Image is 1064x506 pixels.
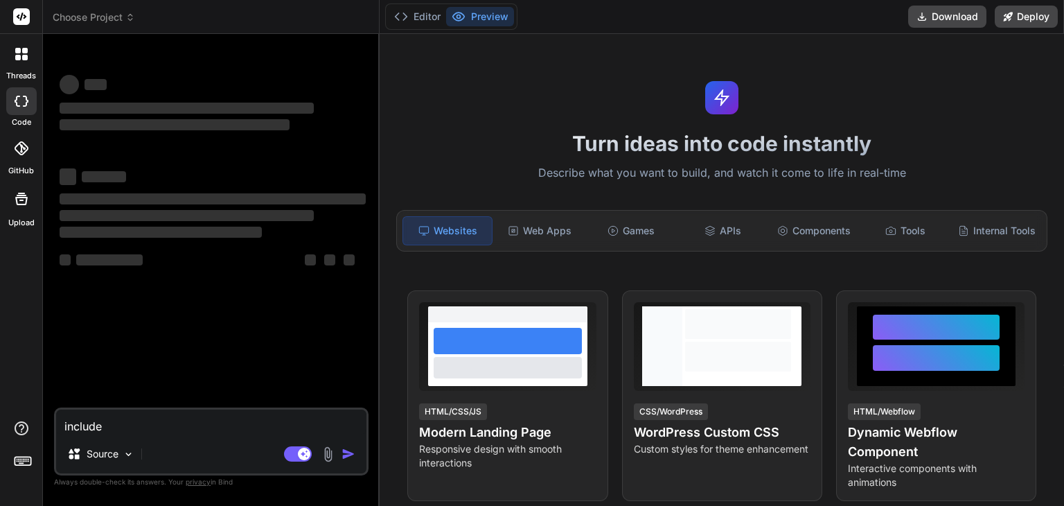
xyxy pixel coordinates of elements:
div: HTML/CSS/JS [419,403,487,420]
span: ‌ [60,193,366,204]
span: privacy [186,478,211,486]
span: Choose Project [53,10,135,24]
p: Interactive components with animations [848,462,1025,489]
label: code [12,116,31,128]
button: Preview [446,7,514,26]
div: Games [587,216,675,245]
span: ‌ [60,210,314,221]
button: Editor [389,7,446,26]
p: Describe what you want to build, and watch it come to life in real-time [388,164,1056,182]
span: ‌ [60,254,71,265]
div: Tools [861,216,950,245]
span: ‌ [60,75,79,94]
h4: Dynamic Webflow Component [848,423,1025,462]
img: attachment [320,446,336,462]
div: HTML/Webflow [848,403,921,420]
img: icon [342,447,355,461]
span: ‌ [344,254,355,265]
label: Upload [8,217,35,229]
p: Custom styles for theme enhancement [634,442,810,456]
span: ‌ [82,171,126,182]
div: CSS/WordPress [634,403,708,420]
p: Always double-check its answers. Your in Bind [54,476,369,489]
span: ‌ [60,227,262,238]
label: threads [6,70,36,82]
span: ‌ [60,119,290,130]
textarea: include [56,410,366,435]
span: ‌ [60,168,76,185]
div: Websites [402,216,493,245]
div: Internal Tools [952,216,1041,245]
button: Download [908,6,986,28]
h4: Modern Landing Page [419,423,596,442]
span: ‌ [324,254,335,265]
span: ‌ [60,103,314,114]
h1: Turn ideas into code instantly [388,131,1056,156]
span: ‌ [76,254,143,265]
h4: WordPress Custom CSS [634,423,810,442]
p: Source [87,447,118,461]
p: Responsive design with smooth interactions [419,442,596,470]
img: Pick Models [123,448,134,460]
div: Web Apps [495,216,584,245]
span: ‌ [85,79,107,90]
span: ‌ [305,254,316,265]
div: APIs [678,216,767,245]
div: Components [770,216,858,245]
button: Deploy [995,6,1058,28]
label: GitHub [8,165,34,177]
